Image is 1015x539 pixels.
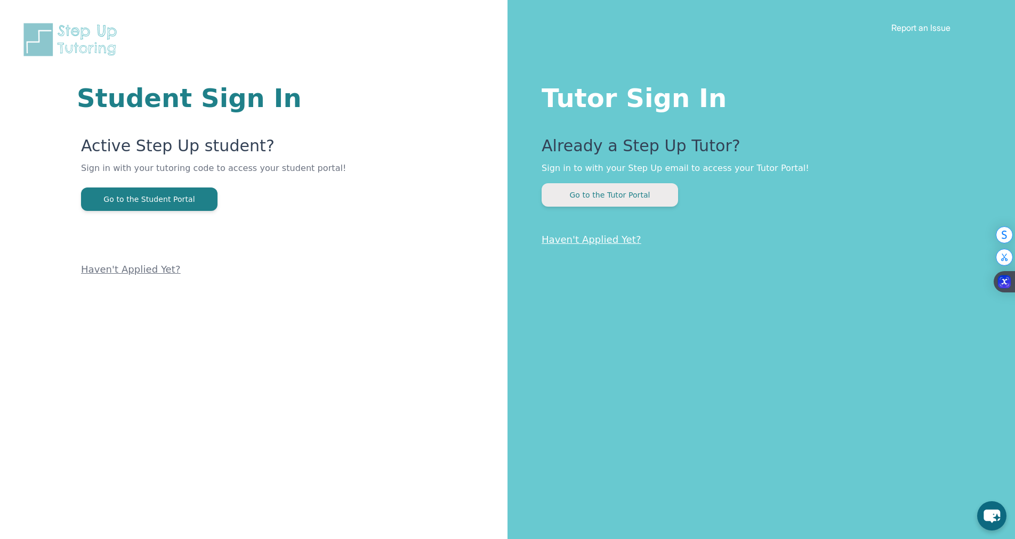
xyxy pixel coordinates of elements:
[891,22,950,33] a: Report an Issue
[542,190,678,200] a: Go to the Tutor Portal
[542,234,641,245] a: Haven't Applied Yet?
[81,162,380,187] p: Sign in with your tutoring code to access your student portal!
[21,21,124,58] img: Step Up Tutoring horizontal logo
[542,183,678,207] button: Go to the Tutor Portal
[81,264,181,275] a: Haven't Applied Yet?
[77,85,380,111] h1: Student Sign In
[542,136,972,162] p: Already a Step Up Tutor?
[542,162,972,175] p: Sign in to with your Step Up email to access your Tutor Portal!
[81,136,380,162] p: Active Step Up student?
[542,81,972,111] h1: Tutor Sign In
[977,501,1006,530] button: chat-button
[81,194,217,204] a: Go to the Student Portal
[81,187,217,211] button: Go to the Student Portal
